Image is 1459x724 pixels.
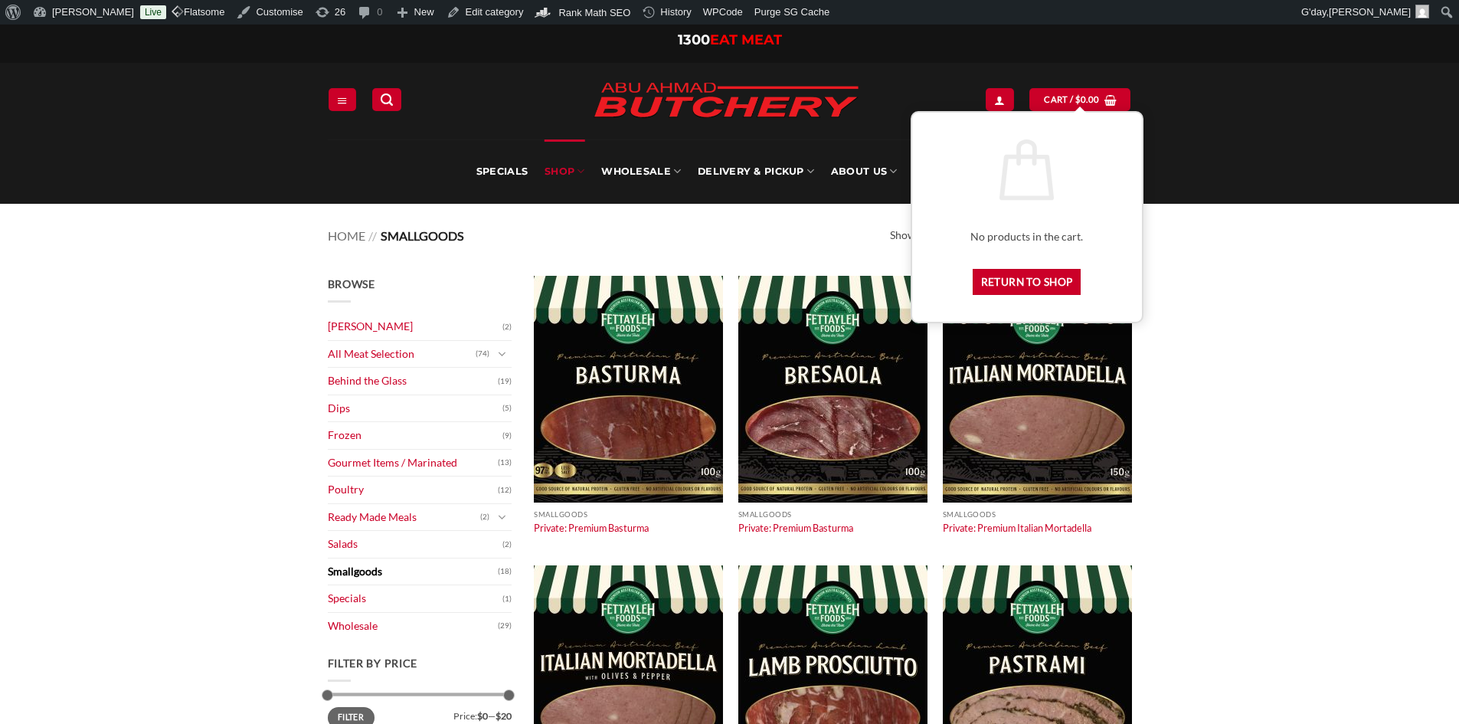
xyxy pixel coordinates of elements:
[328,395,502,422] a: Dips
[328,450,498,477] a: Gourmet Items / Marinated
[545,139,584,204] a: SHOP
[581,72,872,130] img: Abu Ahmad Butchery
[328,228,365,243] a: Home
[328,422,502,449] a: Frozen
[502,424,512,447] span: (9)
[1029,88,1130,110] a: View cart
[1075,94,1100,104] bdi: 0.00
[328,277,375,290] span: Browse
[534,510,723,519] p: Smallgoods
[698,139,814,204] a: Delivery & Pickup
[328,313,502,340] a: [PERSON_NAME]
[678,31,782,48] a: 1300EAT MEAT
[476,342,489,365] span: (74)
[943,522,1091,534] a: Private: Premium Italian Mortadella
[498,451,512,474] span: (13)
[558,7,630,18] span: Rank Math SEO
[601,139,681,204] a: Wholesale
[943,276,1132,503] img: Premium Italian Mortadella
[831,139,897,204] a: About Us
[498,614,512,637] span: (29)
[534,276,723,503] img: Premium Basturma
[890,227,993,244] p: Showing all 28 results
[477,710,488,722] span: $0
[328,477,498,503] a: Poultry
[140,5,166,19] a: Live
[498,560,512,583] span: (18)
[502,397,512,420] span: (5)
[328,559,498,585] a: Smallgoods
[1075,93,1081,106] span: $
[328,341,476,368] a: All Meat Selection
[496,710,512,722] span: $20
[738,276,927,503] img: Premium Basturma
[534,522,649,534] a: Private: Premium Basturma
[1044,93,1099,106] span: Cart /
[1415,5,1429,18] img: Avatar of Zacky Kawtharani
[328,368,498,395] a: Behind the Glass
[480,506,489,529] span: (2)
[498,370,512,393] span: (19)
[502,533,512,556] span: (2)
[328,613,498,640] a: Wholesale
[476,139,528,204] a: Specials
[368,228,377,243] span: //
[1395,663,1444,709] iframe: chat widget
[328,585,502,612] a: Specials
[329,88,356,110] a: Menu
[328,531,502,558] a: Salads
[738,510,927,519] p: Smallgoods
[738,522,853,534] a: Private: Premium Basturma
[943,510,1132,519] p: Smallgoods
[493,346,512,362] button: Toggle
[927,228,1127,246] p: No products in the cart.
[493,509,512,526] button: Toggle
[986,88,1013,110] a: My account
[973,269,1081,296] a: Return to shop
[1329,6,1411,18] span: [PERSON_NAME]
[710,31,782,48] span: EAT MEAT
[502,316,512,339] span: (2)
[372,88,401,110] a: Search
[502,588,512,611] span: (1)
[381,228,464,243] span: Smallgoods
[498,479,512,502] span: (12)
[328,707,512,721] div: Price: —
[328,657,418,670] span: Filter by price
[328,504,480,531] a: Ready Made Meals
[678,31,710,48] span: 1300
